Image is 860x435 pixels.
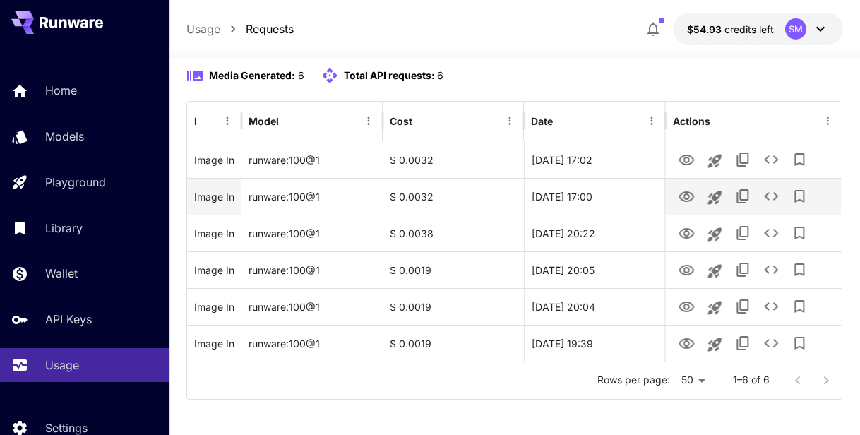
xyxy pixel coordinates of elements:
[45,220,83,237] p: Library
[241,215,383,251] div: runware:100@1
[729,256,758,284] button: Copy TaskUUID
[673,292,701,321] button: View
[758,145,786,174] button: See details
[383,215,524,251] div: $ 0.0038
[673,115,710,127] div: Actions
[733,373,770,387] p: 1–6 of 6
[45,128,84,145] p: Models
[729,145,758,174] button: Copy TaskUUID
[786,219,814,247] button: Add to library
[729,329,758,357] button: Copy TaskUUID
[687,23,724,35] span: $54.93
[524,178,665,215] div: 25 Sep, 2025 17:00
[194,142,234,178] div: Click to copy prompt
[701,184,729,212] button: Launch in playground
[687,22,774,37] div: $54.92676
[383,178,524,215] div: $ 0.0032
[758,329,786,357] button: See details
[241,251,383,288] div: runware:100@1
[45,174,106,191] p: Playground
[209,69,295,81] span: Media Generated:
[531,115,553,127] div: Date
[729,182,758,210] button: Copy TaskUUID
[524,215,665,251] div: 21 Sep, 2025 20:22
[786,329,814,357] button: Add to library
[785,18,806,40] div: SM
[280,111,300,131] button: Sort
[437,69,443,81] span: 6
[241,141,383,178] div: runware:100@1
[724,23,774,35] span: credits left
[673,218,701,247] button: View
[198,111,217,131] button: Sort
[194,115,196,127] div: Request
[729,219,758,247] button: Copy TaskUUID
[390,115,412,127] div: Cost
[246,20,294,37] a: Requests
[729,292,758,321] button: Copy TaskUUID
[383,251,524,288] div: $ 0.0019
[758,182,786,210] button: See details
[359,111,378,131] button: Menu
[45,82,77,99] p: Home
[524,325,665,362] div: 21 Sep, 2025 19:39
[701,220,729,249] button: Launch in playground
[786,292,814,321] button: Add to library
[676,370,710,391] div: 50
[786,182,814,210] button: Add to library
[45,265,78,282] p: Wallet
[249,115,279,127] div: Model
[45,357,79,374] p: Usage
[45,311,92,328] p: API Keys
[241,325,383,362] div: runware:100@1
[194,179,234,215] div: Click to copy prompt
[701,147,729,175] button: Launch in playground
[241,288,383,325] div: runware:100@1
[383,288,524,325] div: $ 0.0019
[298,69,304,81] span: 6
[786,256,814,284] button: Add to library
[186,20,220,37] a: Usage
[758,292,786,321] button: See details
[554,111,574,131] button: Sort
[194,289,234,325] div: Click to copy prompt
[701,294,729,322] button: Launch in playground
[194,326,234,362] div: Click to copy prompt
[818,111,838,131] button: Menu
[758,219,786,247] button: See details
[414,111,434,131] button: Sort
[597,373,670,387] p: Rows per page:
[673,181,701,210] button: View
[758,256,786,284] button: See details
[673,145,701,174] button: View
[673,328,701,357] button: View
[500,111,520,131] button: Menu
[786,145,814,174] button: Add to library
[217,111,237,131] button: Menu
[186,20,294,37] nav: breadcrumb
[673,255,701,284] button: View
[383,141,524,178] div: $ 0.0032
[194,215,234,251] div: Click to copy prompt
[383,325,524,362] div: $ 0.0019
[642,111,662,131] button: Menu
[524,141,665,178] div: 25 Sep, 2025 17:02
[524,251,665,288] div: 21 Sep, 2025 20:05
[701,257,729,285] button: Launch in playground
[524,288,665,325] div: 21 Sep, 2025 20:04
[673,13,843,45] button: $54.92676SM
[194,252,234,288] div: Click to copy prompt
[241,178,383,215] div: runware:100@1
[344,69,435,81] span: Total API requests:
[701,330,729,359] button: Launch in playground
